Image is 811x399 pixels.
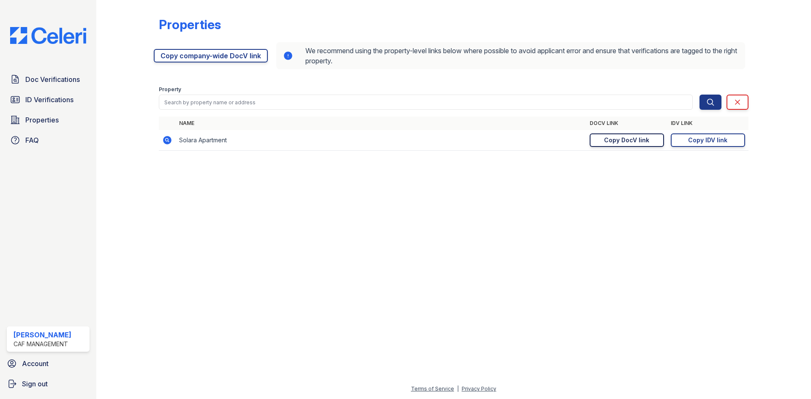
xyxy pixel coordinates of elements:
div: Copy IDV link [688,136,727,144]
a: Sign out [3,375,93,392]
input: Search by property name or address [159,95,693,110]
div: We recommend using the property-level links below where possible to avoid applicant error and ens... [276,42,745,69]
div: CAF Management [14,340,71,348]
div: [PERSON_NAME] [14,330,71,340]
td: Solara Apartment [176,130,586,151]
img: CE_Logo_Blue-a8612792a0a2168367f1c8372b55b34899dd931a85d93a1a3d3e32e68fde9ad4.png [3,27,93,44]
div: Copy DocV link [604,136,649,144]
span: Sign out [22,379,48,389]
span: Account [22,358,49,369]
span: ID Verifications [25,95,73,105]
a: ID Verifications [7,91,90,108]
div: Properties [159,17,221,32]
div: | [457,385,459,392]
span: FAQ [25,135,39,145]
th: DocV Link [586,117,667,130]
a: Copy IDV link [671,133,745,147]
a: Privacy Policy [462,385,496,392]
a: Copy DocV link [590,133,664,147]
a: Account [3,355,93,372]
a: FAQ [7,132,90,149]
a: Terms of Service [411,385,454,392]
label: Property [159,86,181,93]
a: Properties [7,111,90,128]
a: Copy company-wide DocV link [154,49,268,62]
a: Doc Verifications [7,71,90,88]
th: Name [176,117,586,130]
th: IDV Link [667,117,748,130]
span: Properties [25,115,59,125]
span: Doc Verifications [25,74,80,84]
